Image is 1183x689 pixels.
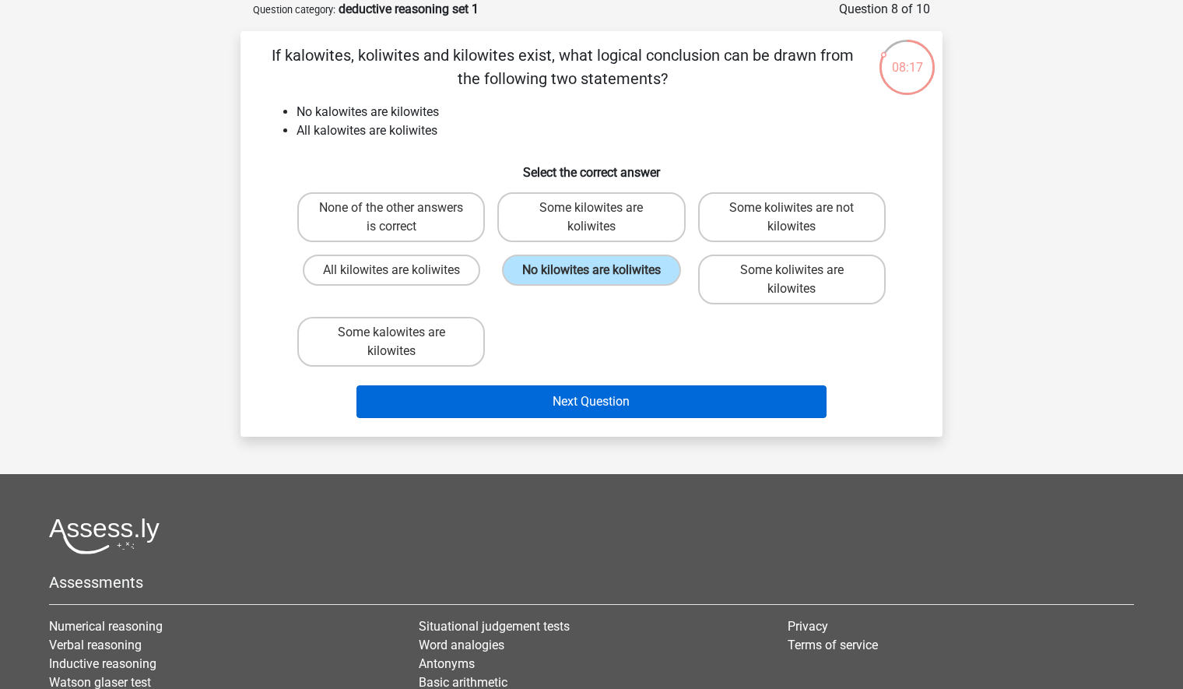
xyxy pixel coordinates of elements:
label: No kilowites are koliwites [502,255,681,286]
a: Situational judgement tests [419,619,570,634]
h6: Select the correct answer [265,153,918,180]
small: Question category: [253,4,335,16]
a: Word analogies [419,638,504,652]
label: Some koliwites are not kilowites [698,192,886,242]
label: Some kilowites are koliwites [497,192,685,242]
a: Privacy [788,619,828,634]
div: 08:17 [878,38,936,77]
strong: deductive reasoning set 1 [339,2,479,16]
li: All kalowites are koliwites [297,121,918,140]
button: Next Question [356,385,827,418]
img: Assessly logo [49,518,160,554]
a: Inductive reasoning [49,656,156,671]
a: Terms of service [788,638,878,652]
p: If kalowites, koliwites and kilowites exist, what logical conclusion can be drawn from the follow... [265,44,859,90]
a: Antonyms [419,656,475,671]
h5: Assessments [49,573,1134,592]
label: Some koliwites are kilowites [698,255,886,304]
label: Some kalowites are kilowites [297,317,485,367]
a: Numerical reasoning [49,619,163,634]
a: Verbal reasoning [49,638,142,652]
label: All kilowites are koliwites [303,255,480,286]
label: None of the other answers is correct [297,192,485,242]
li: No kalowites are kilowites [297,103,918,121]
